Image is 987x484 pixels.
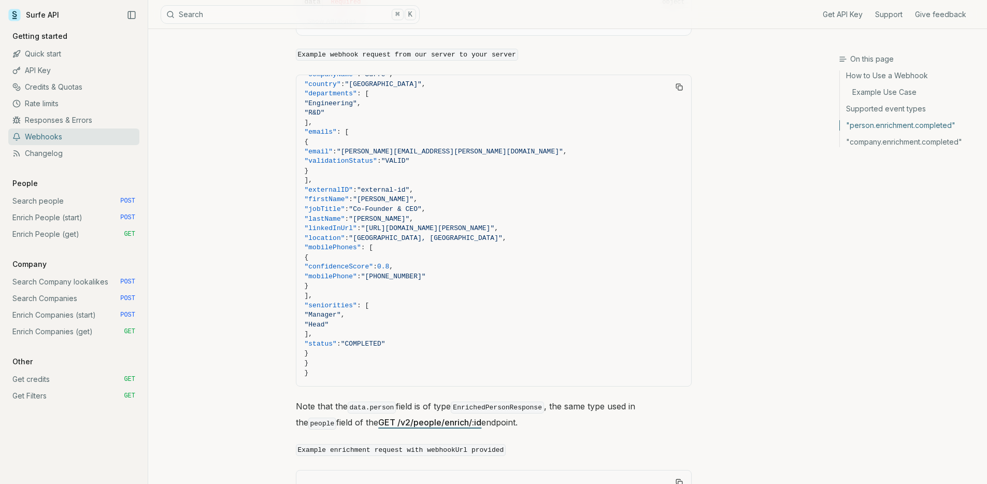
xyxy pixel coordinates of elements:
[915,9,966,20] a: Give feedback
[8,307,139,323] a: Enrich Companies (start) POST
[341,80,345,88] span: :
[378,417,481,428] a: GET /v2/people/enrich/:id
[349,195,353,203] span: :
[357,99,361,107] span: ,
[8,31,71,41] p: Getting started
[451,402,544,414] code: EnrichedPersonResponse
[305,234,345,242] span: "location"
[361,273,426,280] span: "[PHONE_NUMBER]"
[333,148,337,155] span: :
[353,186,357,194] span: :
[305,311,341,319] span: "Manager"
[8,95,139,112] a: Rate limits
[422,80,426,88] span: ,
[305,359,309,367] span: }
[8,357,37,367] p: Other
[357,186,409,194] span: "external-id"
[8,290,139,307] a: Search Companies POST
[345,80,422,88] span: "[GEOGRAPHIC_DATA]"
[305,292,313,300] span: ],
[305,282,309,290] span: }
[305,302,357,309] span: "seniorities"
[337,340,341,348] span: :
[8,79,139,95] a: Credits & Quotas
[305,176,313,184] span: ],
[305,273,357,280] span: "mobilePhone"
[305,244,361,251] span: "mobilePhones"
[840,117,979,134] a: "person.enrichment.completed"
[120,278,135,286] span: POST
[8,129,139,145] a: Webhooks
[120,294,135,303] span: POST
[345,205,349,213] span: :
[305,99,357,107] span: "Engineering"
[341,340,385,348] span: "COMPLETED"
[8,274,139,290] a: Search Company lookalikes POST
[357,90,369,97] span: : [
[349,215,409,223] span: "[PERSON_NAME]"
[409,186,413,194] span: ,
[389,263,393,271] span: ,
[349,205,421,213] span: "Co-Founder & CEO"
[8,193,139,209] a: Search people POST
[392,9,403,20] kbd: ⌘
[377,157,381,165] span: :
[308,418,337,430] code: people
[357,224,361,232] span: :
[8,7,59,23] a: Surfe API
[305,128,337,136] span: "emails"
[8,371,139,388] a: Get credits GET
[161,5,420,24] button: Search⌘K
[839,54,979,64] h3: On this page
[361,244,373,251] span: : [
[305,186,353,194] span: "externalID"
[124,392,135,400] span: GET
[305,321,329,329] span: "Head"
[840,101,979,117] a: Supported event types
[305,167,309,175] span: }
[823,9,863,20] a: Get API Key
[337,128,349,136] span: : [
[345,234,349,242] span: :
[124,230,135,238] span: GET
[8,209,139,226] a: Enrich People (start) POST
[341,311,345,319] span: ,
[337,148,563,155] span: "[PERSON_NAME][EMAIL_ADDRESS][PERSON_NAME][DOMAIN_NAME]"
[296,444,506,456] code: Example enrichment request with webhookUrl provided
[377,263,389,271] span: 0.8
[8,112,139,129] a: Responses & Errors
[8,145,139,162] a: Changelog
[8,259,51,269] p: Company
[305,349,309,357] span: }
[345,215,349,223] span: :
[305,263,374,271] span: "confidenceScore"
[381,157,410,165] span: "VALID"
[349,234,502,242] span: "[GEOGRAPHIC_DATA], [GEOGRAPHIC_DATA]"
[8,178,42,189] p: People
[120,311,135,319] span: POST
[348,402,396,414] code: data.person
[305,109,325,117] span: "R&D"
[413,195,418,203] span: ,
[405,9,416,20] kbd: K
[305,253,309,261] span: {
[124,328,135,336] span: GET
[422,205,426,213] span: ,
[8,226,139,243] a: Enrich People (get) GET
[296,399,692,431] p: Note that the field is of type , the same type used in the field of the endpoint.
[305,215,345,223] span: "lastName"
[305,90,357,97] span: "departments"
[120,197,135,205] span: POST
[305,330,313,338] span: ],
[305,138,309,146] span: {
[357,302,369,309] span: : [
[8,323,139,340] a: Enrich Companies (get) GET
[296,49,518,61] code: Example webhook request from our server to your server
[494,224,498,232] span: ,
[305,195,349,203] span: "firstName"
[305,369,309,377] span: }
[875,9,903,20] a: Support
[120,213,135,222] span: POST
[361,224,494,232] span: "[URL][DOMAIN_NAME][PERSON_NAME]"
[305,205,345,213] span: "jobTitle"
